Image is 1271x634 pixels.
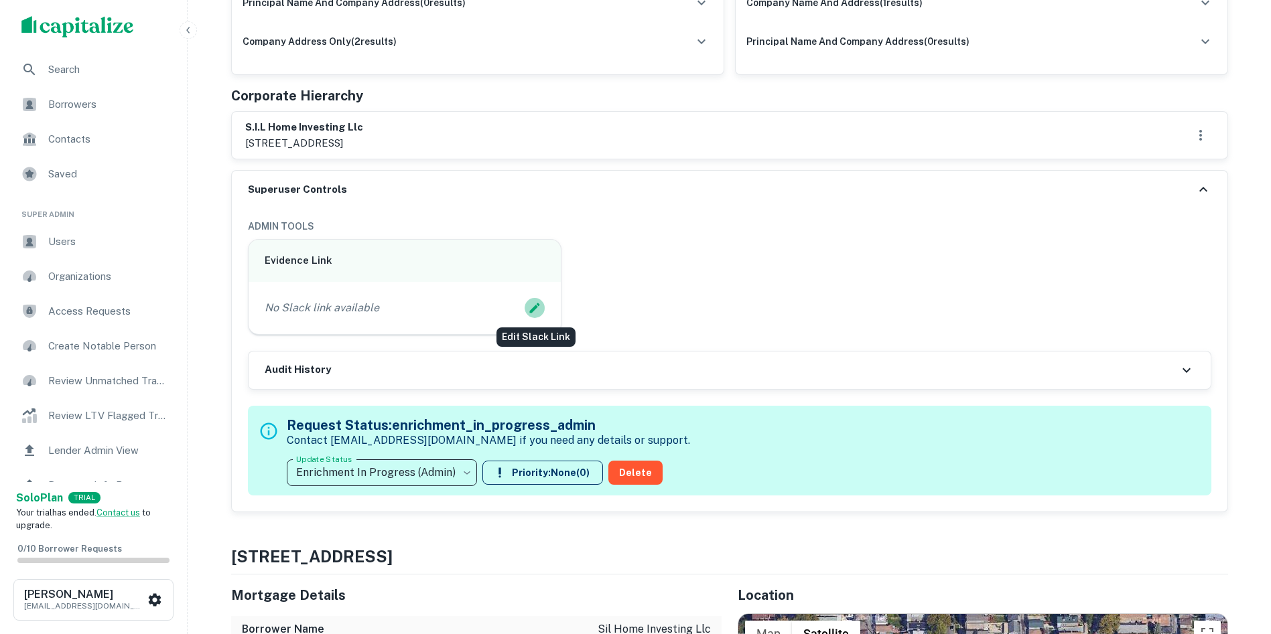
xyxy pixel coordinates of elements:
[287,432,690,449] p: Contact [EMAIL_ADDRESS][DOMAIN_NAME] if you need any details or support.
[48,234,168,250] span: Users
[48,166,168,182] span: Saved
[48,131,168,147] span: Contacts
[11,469,176,501] a: Borrower Info Requests
[525,298,545,318] button: Edit Slack Link
[746,34,969,49] h6: principal name and company address ( 0 results)
[245,120,363,135] h6: s.i.l home investing llc
[17,544,122,554] span: 0 / 10 Borrower Requests
[96,507,140,518] a: Contact us
[496,327,576,347] div: Edit Slack Link
[231,86,363,106] h5: Corporate Hierarchy
[48,373,168,389] span: Review Unmatched Transactions
[11,193,176,226] li: Super Admin
[11,88,176,121] a: Borrowers
[11,365,176,397] a: Review Unmatched Transactions
[16,507,151,531] span: Your trial has ended. to upgrade.
[265,362,331,378] h6: Audit History
[48,443,168,459] span: Lender Admin View
[68,492,101,503] div: TRIAL
[11,123,176,155] a: Contacts
[287,415,690,435] h5: Request Status: enrichment_in_progress_admin
[48,62,168,78] span: Search
[738,585,1228,605] h5: Location
[243,34,397,49] h6: company address only ( 2 results)
[245,135,363,151] p: [STREET_ADDRESS]
[48,96,168,112] span: Borrowers
[11,158,176,190] a: Saved
[21,16,134,37] img: capitalize-logo.png
[11,330,176,362] a: Create Notable Person
[48,477,168,493] span: Borrower Info Requests
[11,434,176,467] a: Lender Admin View
[24,589,145,600] h6: [PERSON_NAME]
[11,400,176,432] a: Review LTV Flagged Transactions
[1204,527,1271,591] iframe: Chat Widget
[248,182,347,197] h6: Superuser Controls
[265,253,545,268] h6: Evidence Link
[287,454,477,491] div: Enrichment In Progress (Admin)
[482,461,603,485] button: Priority:None(0)
[11,260,176,293] a: Organizations
[11,295,176,327] a: Access Requests
[248,219,1211,234] h6: ADMIN TOOLS
[265,300,379,316] p: No Slack link available
[16,491,63,504] strong: Solo Plan
[608,461,663,485] button: Delete
[11,226,176,258] a: Users
[48,408,168,424] span: Review LTV Flagged Transactions
[296,453,352,465] label: Update Status
[48,303,168,319] span: Access Requests
[24,600,145,612] p: [EMAIL_ADDRESS][DOMAIN_NAME]
[231,585,722,605] h5: Mortgage Details
[231,544,1228,568] h4: [STREET_ADDRESS]
[11,54,176,86] a: Search
[48,338,168,354] span: Create Notable Person
[48,268,168,285] span: Organizations
[16,490,63,506] a: SoloPlan
[13,579,174,621] button: [PERSON_NAME][EMAIL_ADDRESS][DOMAIN_NAME]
